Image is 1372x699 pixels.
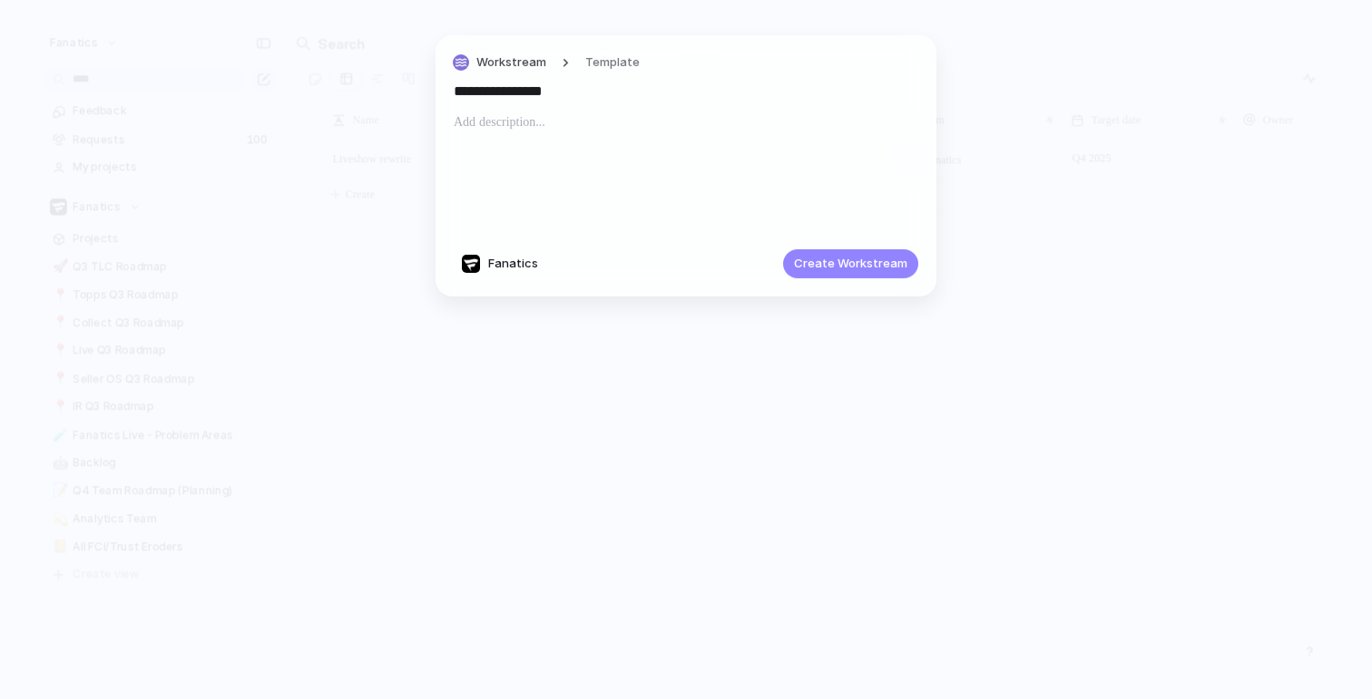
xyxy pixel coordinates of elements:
button: Workstream [449,50,552,76]
button: Create Workstream [783,249,918,278]
button: Template [574,50,651,76]
span: Create Workstream [794,255,907,273]
span: Workstream [476,53,546,72]
span: Fanatics [488,255,538,273]
span: Template [585,53,640,72]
